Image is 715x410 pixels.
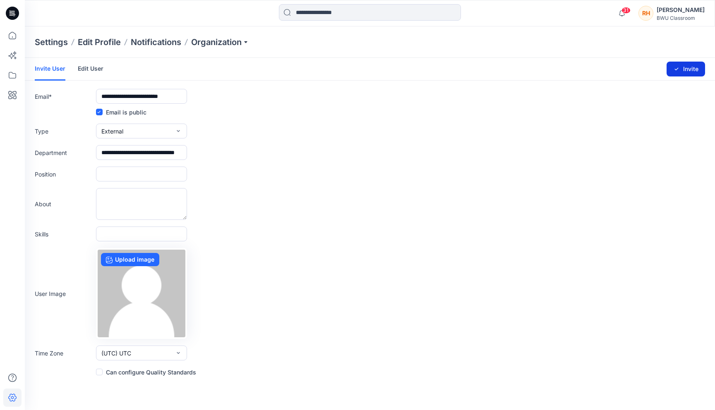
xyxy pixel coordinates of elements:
a: Edit Profile [78,36,121,48]
label: User Image [35,289,93,298]
label: About [35,200,93,208]
label: Time Zone [35,349,93,358]
button: Invite [667,62,705,76]
a: Edit User [78,58,103,79]
label: Department [35,148,93,157]
span: External [101,127,123,136]
label: Upload image [101,253,159,266]
label: Type [35,127,93,136]
img: no-profile.png [98,250,185,337]
label: Skills [35,230,93,238]
div: RH [638,6,653,21]
span: 31 [621,7,631,14]
p: Settings [35,36,68,48]
button: (UTC) UTC [96,346,187,360]
button: External [96,124,187,138]
span: (UTC) UTC [101,349,131,358]
label: Email [35,92,93,101]
div: [PERSON_NAME] [657,5,705,15]
label: Position [35,170,93,179]
label: Email is public [96,107,146,117]
a: Invite User [35,58,65,81]
label: Can configure Quality Standards [96,367,196,377]
a: Notifications [131,36,181,48]
div: BWU Classroom [657,15,705,21]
